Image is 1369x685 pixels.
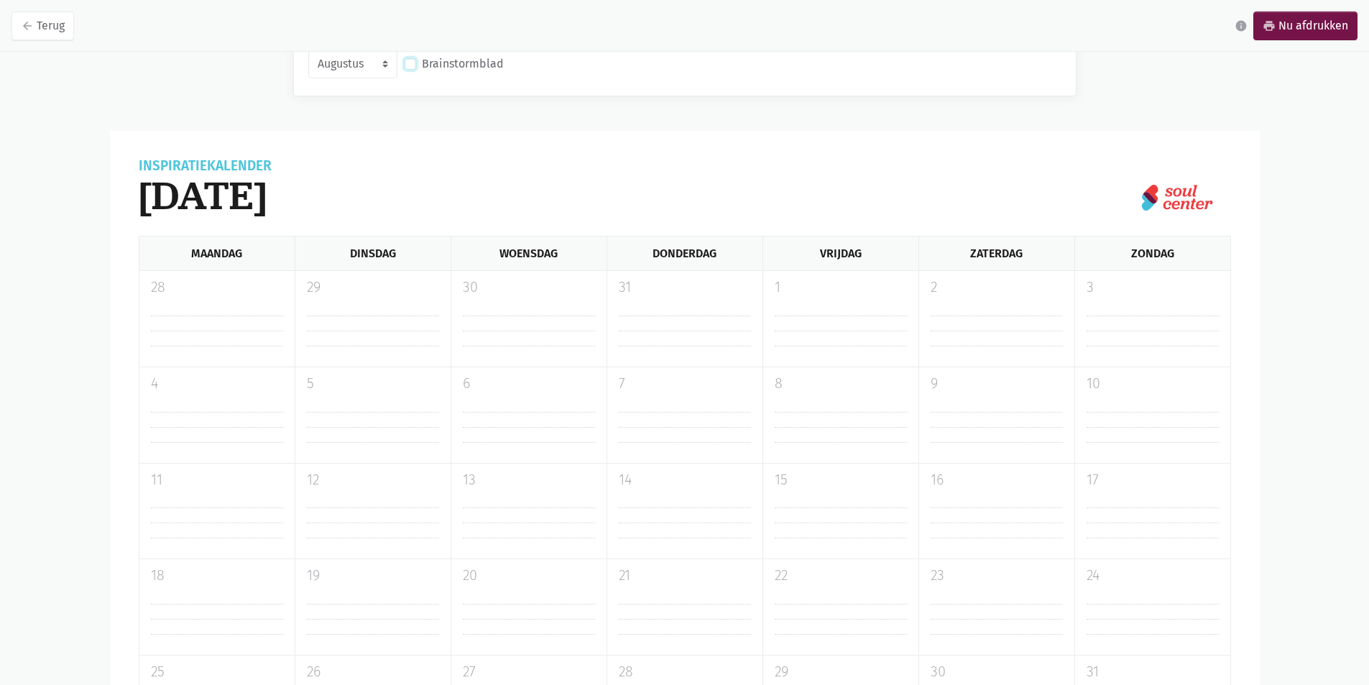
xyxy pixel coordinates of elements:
p: 27 [463,661,595,683]
p: 3 [1087,277,1219,298]
p: 30 [931,661,1063,683]
i: print [1263,19,1276,32]
div: Maandag [139,236,295,270]
p: 10 [1087,373,1219,395]
p: 19 [307,565,439,587]
div: Woensdag [451,236,607,270]
p: 16 [931,469,1063,491]
p: 21 [619,565,751,587]
div: Dinsdag [295,236,451,270]
div: Donderdag [607,236,762,270]
p: 7 [619,373,751,395]
p: 31 [619,277,751,298]
p: 28 [619,661,751,683]
div: Inspiratiekalender [139,160,272,173]
p: 12 [307,469,439,491]
p: 15 [775,469,907,491]
p: 14 [619,469,751,491]
p: 22 [775,565,907,587]
p: 6 [463,373,595,395]
p: 26 [307,661,439,683]
i: info [1235,19,1248,32]
div: Zaterdag [918,236,1074,270]
p: 29 [307,277,439,298]
p: 28 [151,277,283,298]
p: 25 [151,661,283,683]
div: Zondag [1074,236,1231,270]
h1: [DATE] [139,173,272,219]
a: arrow_backTerug [11,12,74,40]
p: 11 [151,469,283,491]
p: 9 [931,373,1063,395]
p: 17 [1087,469,1219,491]
p: 18 [151,565,283,587]
p: 24 [1087,565,1219,587]
p: 31 [1087,661,1219,683]
p: 4 [151,373,283,395]
p: 2 [931,277,1063,298]
p: 29 [775,661,907,683]
p: 5 [307,373,439,395]
p: 8 [775,373,907,395]
label: Brainstormblad [422,55,504,73]
p: 1 [775,277,907,298]
p: 30 [463,277,595,298]
p: 13 [463,469,595,491]
a: printNu afdrukken [1253,12,1358,40]
div: Vrijdag [762,236,918,270]
p: 20 [463,565,595,587]
i: arrow_back [21,19,34,32]
p: 23 [931,565,1063,587]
